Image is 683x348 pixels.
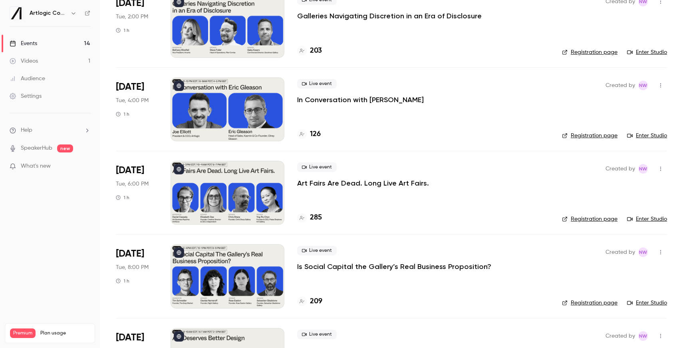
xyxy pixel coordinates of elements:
span: Natasha Whiffin [638,81,648,90]
a: 209 [297,296,322,307]
a: Enter Studio [627,132,667,140]
a: 203 [297,45,322,56]
a: Is Social Capital the Gallery’s Real Business Proposition? [297,262,491,271]
span: Tue, 6:00 PM [116,180,149,188]
h4: 126 [310,129,321,140]
div: 1 h [116,194,129,201]
span: Natasha Whiffin [638,164,648,174]
div: 1 h [116,278,129,284]
a: Enter Studio [627,48,667,56]
span: Tue, 2:00 PM [116,13,148,21]
h6: Artlogic Connect 2025 [30,9,67,17]
span: Help [21,126,32,134]
span: NW [639,81,647,90]
div: Sep 16 Tue, 8:00 PM (Europe/London) [116,244,158,308]
h4: 209 [310,296,322,307]
a: Enter Studio [627,299,667,307]
a: Enter Studio [627,215,667,223]
span: Created by [606,247,635,257]
li: help-dropdown-opener [10,126,90,134]
span: Premium [10,328,36,338]
div: Events [10,40,37,47]
span: Live event [297,79,337,89]
a: Registration page [562,132,617,140]
span: NW [639,164,647,174]
span: Plan usage [40,330,90,336]
div: Videos [10,57,38,65]
a: 126 [297,129,321,140]
div: Sep 16 Tue, 6:00 PM (Europe/London) [116,161,158,225]
div: 1 h [116,111,129,117]
span: Live event [297,246,337,255]
span: Tue, 4:00 PM [116,97,149,105]
h4: 203 [310,45,322,56]
a: Galleries Navigating Discretion in an Era of Disclosure [297,11,482,21]
a: 285 [297,212,322,223]
span: Live event [297,330,337,339]
span: Tue, 8:00 PM [116,263,149,271]
iframe: Noticeable Trigger [81,163,90,170]
span: new [57,144,73,152]
h4: 285 [310,212,322,223]
span: [DATE] [116,81,144,93]
span: What's new [21,162,51,170]
span: NW [639,247,647,257]
span: Live event [297,162,337,172]
span: Created by [606,81,635,90]
a: Art Fairs Are Dead. Long Live Art Fairs. [297,178,429,188]
span: [DATE] [116,247,144,260]
div: Sep 16 Tue, 4:00 PM (Europe/Dublin) [116,77,158,141]
span: Natasha Whiffin [638,247,648,257]
span: Created by [606,164,635,174]
a: Registration page [562,215,617,223]
span: Natasha Whiffin [638,331,648,341]
div: 1 h [116,27,129,34]
img: Artlogic Connect 2025 [10,7,23,20]
span: NW [639,331,647,341]
a: SpeakerHub [21,144,52,152]
a: Registration page [562,48,617,56]
span: Created by [606,331,635,341]
a: Registration page [562,299,617,307]
div: Audience [10,75,45,83]
a: In Conversation with [PERSON_NAME] [297,95,424,105]
span: [DATE] [116,331,144,344]
div: Settings [10,92,42,100]
span: [DATE] [116,164,144,177]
